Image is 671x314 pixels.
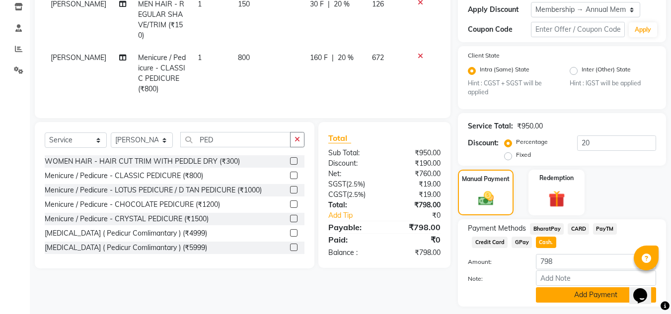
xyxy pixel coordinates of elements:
span: CARD [568,223,589,235]
button: Apply [629,22,657,37]
span: 2.5% [348,180,363,188]
span: PayTM [593,223,617,235]
div: Service Total: [468,121,513,131]
input: Amount [536,254,656,269]
span: Credit Card [472,237,508,248]
div: [MEDICAL_DATA] ( Pedicur Comlimantary ) (₹4999) [45,228,207,239]
div: Menicure / Pedicure - CLASSIC PEDICURE (₹800) [45,171,203,181]
button: Add Payment [536,287,656,303]
span: Menicure / Pedicure - CLASSIC PEDICURE (₹800) [138,53,186,93]
span: [PERSON_NAME] [51,53,106,62]
div: Paid: [321,234,384,246]
div: Apply Discount [468,4,530,15]
div: ₹950.00 [517,121,543,131]
label: Inter (Other) State [582,65,631,77]
div: Menicure / Pedicure - CHOCOLATE PEDICURE (₹1200) [45,199,220,210]
div: ( ) [321,179,384,189]
span: BharatPay [530,223,564,235]
div: ₹190.00 [384,158,448,169]
label: Fixed [516,150,531,159]
div: ₹798.00 [384,221,448,233]
span: 800 [238,53,250,62]
label: Intra (Same) State [480,65,529,77]
img: _gift.svg [543,188,570,209]
input: Enter Offer / Coupon Code [531,22,625,37]
input: Add Note [536,270,656,286]
span: Payment Methods [468,223,526,234]
span: Cash. [536,237,556,248]
div: ₹798.00 [384,200,448,210]
small: Hint : CGST + SGST will be applied [468,79,554,97]
label: Amount: [460,257,528,266]
label: Note: [460,274,528,283]
div: Balance : [321,248,384,258]
div: ₹19.00 [384,189,448,200]
span: 672 [372,53,384,62]
div: WOMEN HAIR - HAIR CUT TRIM WITH PEDDLE DRY (₹300) [45,156,240,167]
span: GPay [512,237,532,248]
a: Add Tip [321,210,395,221]
label: Redemption [539,174,574,183]
div: ₹950.00 [384,148,448,158]
div: ₹798.00 [384,248,448,258]
label: Manual Payment [462,175,510,184]
label: Client State [468,51,500,60]
span: | [332,53,334,63]
div: ₹0 [395,210,448,221]
div: [MEDICAL_DATA] ( Pedicur Comlimantary ) (₹5999) [45,243,207,253]
div: ₹0 [384,234,448,246]
div: Discount: [321,158,384,169]
span: SGST [328,180,346,188]
div: ₹760.00 [384,169,448,179]
span: Total [328,133,351,143]
div: Payable: [321,221,384,233]
div: Coupon Code [468,24,530,35]
img: _cash.svg [473,189,499,207]
iframe: chat widget [629,274,661,304]
span: 20 % [338,53,354,63]
span: CGST [328,190,347,199]
div: Net: [321,169,384,179]
small: Hint : IGST will be applied [570,79,656,88]
div: Sub Total: [321,148,384,158]
span: 1 [198,53,202,62]
div: Menicure / Pedicure - LOTUS PEDICURE / D TAN PEDICURE (₹1000) [45,185,262,195]
div: Discount: [468,138,499,148]
div: Menicure / Pedicure - CRYSTAL PEDICURE (₹1500) [45,214,209,224]
div: Total: [321,200,384,210]
div: ( ) [321,189,384,200]
label: Percentage [516,137,548,146]
div: ₹19.00 [384,179,448,189]
input: Search or Scan [180,132,291,147]
span: 160 F [310,53,328,63]
span: 2.5% [349,190,364,198]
